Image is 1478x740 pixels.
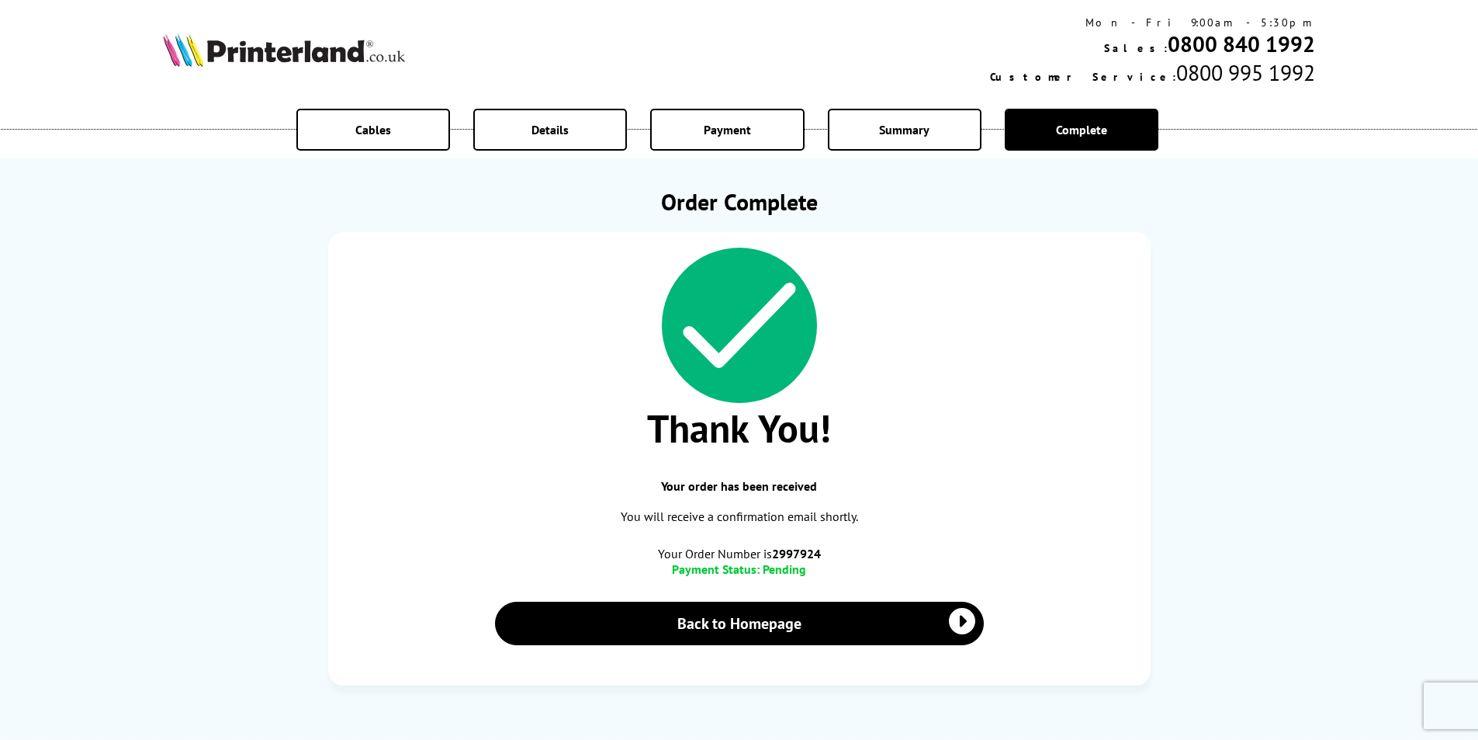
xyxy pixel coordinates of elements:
[344,403,1135,453] span: Thank You!
[163,33,405,67] img: Printerland Logo
[344,478,1135,494] span: Your order has been received
[772,546,821,561] b: 2997924
[344,546,1135,561] span: Your Order Number is
[704,122,751,137] span: Payment
[672,561,760,577] span: Payment Status:
[531,122,569,137] span: Details
[763,561,806,577] span: Pending
[990,16,1315,30] div: Mon - Fri 9:00am - 5:30pm
[1176,58,1315,87] span: 0800 995 1992
[495,602,984,645] a: Back to Homepage
[1104,41,1168,55] span: Sales:
[879,122,929,137] span: Summary
[1056,122,1107,137] span: Complete
[990,70,1176,84] span: Customer Service:
[355,122,391,137] span: Cables
[344,506,1135,527] p: You will receive a confirmation email shortly.
[328,186,1151,217] h1: Order Complete
[1168,30,1315,58] a: 0800 840 1992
